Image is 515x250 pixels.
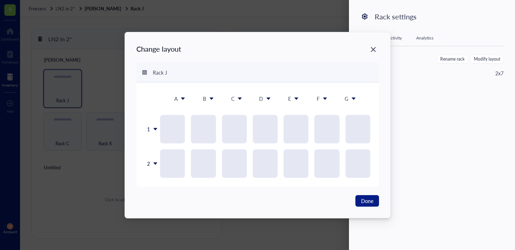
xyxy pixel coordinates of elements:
[203,95,206,103] div: B
[259,95,263,103] div: D
[147,159,150,168] span: 2
[345,95,348,103] div: G
[288,95,291,103] div: E
[355,195,379,207] button: Done
[361,197,373,205] span: Done
[147,125,150,133] span: 1
[231,95,234,103] div: C
[316,95,319,103] div: F
[174,95,178,103] div: A
[136,44,181,54] div: Change layout
[368,45,379,54] span: Close
[153,69,167,76] span: Rack J
[368,44,379,55] button: Close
